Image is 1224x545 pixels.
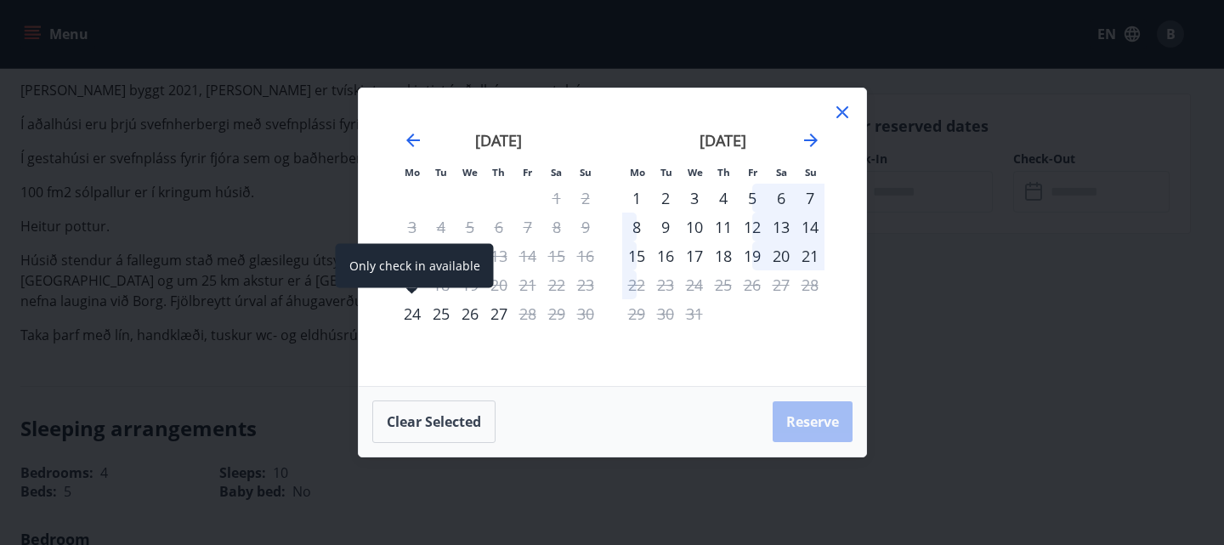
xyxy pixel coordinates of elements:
td: Not available. Monday, November 10, 2025 [398,241,427,270]
td: Not available. Wednesday, December 31, 2025 [680,299,709,328]
div: 4 [709,184,738,213]
div: Only check out available [622,270,651,299]
td: Choose Friday, December 19, 2025 as your check-in date. It’s available. [738,241,767,270]
small: Mo [405,166,420,179]
td: Choose Thursday, December 11, 2025 as your check-in date. It’s available. [709,213,738,241]
div: 3 [680,184,709,213]
td: Not available. Tuesday, November 4, 2025 [427,213,456,241]
small: Sa [551,166,562,179]
td: Not available. Sunday, November 9, 2025 [571,213,600,241]
small: Sa [776,166,787,179]
td: Not available. Tuesday, November 11, 2025 [427,241,456,270]
td: Not available. Tuesday, December 30, 2025 [651,299,680,328]
td: Choose Friday, December 5, 2025 as your check-in date. It’s available. [738,184,767,213]
td: Not available. Thursday, December 25, 2025 [709,270,738,299]
small: Su [805,166,817,179]
div: Only check in available [398,299,427,328]
td: Not available. Friday, November 7, 2025 [513,213,542,241]
small: Tu [660,166,672,179]
td: Not available. Sunday, November 23, 2025 [571,270,600,299]
div: 18 [709,241,738,270]
td: Not available. Wednesday, November 12, 2025 [456,241,484,270]
div: 17 [680,241,709,270]
td: Not available. Saturday, November 8, 2025 [542,213,571,241]
td: Choose Thursday, December 18, 2025 as your check-in date. It’s available. [709,241,738,270]
small: We [688,166,703,179]
td: Not available. Monday, December 22, 2025 [622,270,651,299]
td: Choose Monday, December 1, 2025 as your check-in date. It’s available. [622,184,651,213]
td: Not available. Sunday, November 30, 2025 [571,299,600,328]
td: Choose Wednesday, December 3, 2025 as your check-in date. It’s available. [680,184,709,213]
div: Move forward to switch to the next month. [801,130,821,150]
td: Choose Sunday, December 21, 2025 as your check-in date. It’s available. [796,241,824,270]
small: We [462,166,478,179]
td: Choose Thursday, November 27, 2025 as your check-in date. It’s available. [484,299,513,328]
div: 27 [484,299,513,328]
td: Not available. Friday, November 14, 2025 [513,241,542,270]
td: Choose Tuesday, November 25, 2025 as your check-in date. It’s available. [427,299,456,328]
td: Choose Wednesday, December 10, 2025 as your check-in date. It’s available. [680,213,709,241]
div: 2 [651,184,680,213]
strong: [DATE] [475,130,522,150]
td: Choose Tuesday, December 9, 2025 as your check-in date. It’s available. [651,213,680,241]
div: 21 [796,241,824,270]
td: Choose Monday, November 24, 2025 as your check-in date. It’s available. [398,299,427,328]
td: Choose Thursday, December 4, 2025 as your check-in date. It’s available. [709,184,738,213]
td: Not available. Friday, November 28, 2025 [513,299,542,328]
td: Not available. Saturday, December 27, 2025 [767,270,796,299]
td: Not available. Monday, November 3, 2025 [398,213,427,241]
div: 25 [427,299,456,328]
small: Fr [523,166,532,179]
div: 11 [709,213,738,241]
div: 19 [738,241,767,270]
small: Th [492,166,505,179]
td: Not available. Wednesday, November 5, 2025 [456,213,484,241]
td: Choose Wednesday, November 26, 2025 as your check-in date. It’s available. [456,299,484,328]
small: Su [580,166,592,179]
td: Choose Saturday, December 6, 2025 as your check-in date. It’s available. [767,184,796,213]
div: 9 [651,213,680,241]
td: Choose Monday, December 15, 2025 as your check-in date. It’s available. [622,241,651,270]
div: 8 [622,213,651,241]
td: Not available. Sunday, November 2, 2025 [571,184,600,213]
div: Move backward to switch to the previous month. [403,130,423,150]
td: Not available. Monday, December 29, 2025 [622,299,651,328]
div: 5 [738,184,767,213]
div: 14 [796,213,824,241]
td: Choose Tuesday, December 2, 2025 as your check-in date. It’s available. [651,184,680,213]
td: Choose Sunday, December 14, 2025 as your check-in date. It’s available. [796,213,824,241]
td: Choose Tuesday, December 16, 2025 as your check-in date. It’s available. [651,241,680,270]
div: Only check in available [336,244,494,288]
div: 26 [456,299,484,328]
div: Only check out available [513,299,542,328]
td: Not available. Saturday, November 1, 2025 [542,184,571,213]
td: Choose Saturday, December 13, 2025 as your check-in date. It’s available. [767,213,796,241]
div: 10 [680,213,709,241]
td: Not available. Thursday, November 13, 2025 [484,241,513,270]
small: Mo [630,166,645,179]
div: 13 [767,213,796,241]
td: Not available. Saturday, November 15, 2025 [542,241,571,270]
small: Tu [435,166,447,179]
small: Fr [748,166,757,179]
td: Not available. Friday, November 21, 2025 [513,270,542,299]
td: Not available. Tuesday, December 23, 2025 [651,270,680,299]
td: Choose Saturday, December 20, 2025 as your check-in date. It’s available. [767,241,796,270]
div: 20 [767,241,796,270]
div: Calendar [379,109,846,366]
div: 6 [767,184,796,213]
td: Choose Wednesday, December 17, 2025 as your check-in date. It’s available. [680,241,709,270]
td: Not available. Saturday, November 29, 2025 [542,299,571,328]
td: Choose Monday, December 8, 2025 as your check-in date. It’s available. [622,213,651,241]
div: 7 [796,184,824,213]
td: Not available. Thursday, November 20, 2025 [484,270,513,299]
td: Not available. Saturday, November 22, 2025 [542,270,571,299]
td: Choose Sunday, December 7, 2025 as your check-in date. It’s available. [796,184,824,213]
button: Clear selected [372,400,496,443]
strong: [DATE] [700,130,746,150]
td: Not available. Sunday, December 28, 2025 [796,270,824,299]
div: Only check in available [622,184,651,213]
td: Not available. Sunday, November 16, 2025 [571,241,600,270]
div: 12 [738,213,767,241]
td: Not available. Thursday, November 6, 2025 [484,213,513,241]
